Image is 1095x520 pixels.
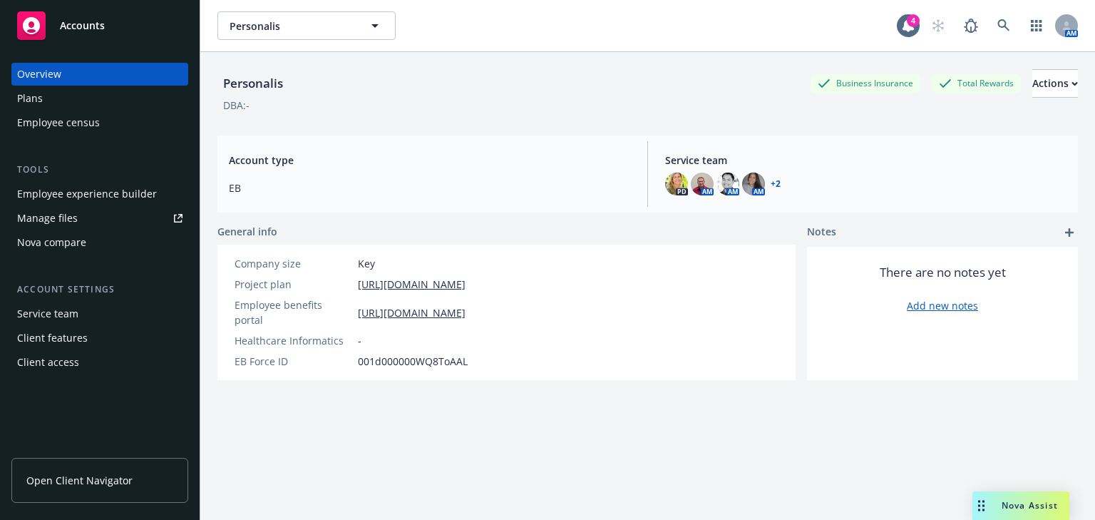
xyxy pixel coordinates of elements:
[229,153,630,168] span: Account type
[217,74,289,93] div: Personalis
[17,63,61,86] div: Overview
[17,351,79,374] div: Client access
[957,11,985,40] a: Report a Bug
[807,224,836,241] span: Notes
[932,74,1021,92] div: Total Rewards
[358,256,375,271] span: Key
[665,173,688,195] img: photo
[17,302,78,325] div: Service team
[230,19,353,34] span: Personalis
[11,163,188,177] div: Tools
[742,173,765,195] img: photo
[11,183,188,205] a: Employee experience builder
[11,351,188,374] a: Client access
[989,11,1018,40] a: Search
[17,327,88,350] div: Client features
[235,277,352,292] div: Project plan
[1022,11,1051,40] a: Switch app
[217,224,277,239] span: General info
[17,87,43,110] div: Plans
[217,11,396,40] button: Personalis
[60,20,105,31] span: Accounts
[223,98,250,113] div: DBA: -
[235,297,352,327] div: Employee benefits portal
[1032,69,1078,98] button: Actions
[924,11,952,40] a: Start snowing
[26,473,133,488] span: Open Client Navigator
[907,298,978,313] a: Add new notes
[907,14,920,27] div: 4
[972,491,990,520] div: Drag to move
[716,173,739,195] img: photo
[11,231,188,254] a: Nova compare
[235,354,352,369] div: EB Force ID
[665,153,1066,168] span: Service team
[1061,224,1078,241] a: add
[880,264,1006,281] span: There are no notes yet
[358,305,466,320] a: [URL][DOMAIN_NAME]
[358,277,466,292] a: [URL][DOMAIN_NAME]
[235,256,352,271] div: Company size
[11,327,188,350] a: Client features
[1032,70,1078,97] div: Actions
[811,74,920,92] div: Business Insurance
[11,6,188,46] a: Accounts
[11,63,188,86] a: Overview
[358,354,468,369] span: 001d000000WQ8ToAAL
[17,207,78,230] div: Manage files
[17,111,100,134] div: Employee census
[1002,499,1058,511] span: Nova Assist
[358,333,361,348] span: -
[771,180,781,188] a: +2
[11,282,188,297] div: Account settings
[17,231,86,254] div: Nova compare
[17,183,157,205] div: Employee experience builder
[691,173,714,195] img: photo
[229,180,630,195] span: EB
[11,87,188,110] a: Plans
[11,207,188,230] a: Manage files
[11,111,188,134] a: Employee census
[972,491,1069,520] button: Nova Assist
[11,302,188,325] a: Service team
[235,333,352,348] div: Healthcare Informatics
